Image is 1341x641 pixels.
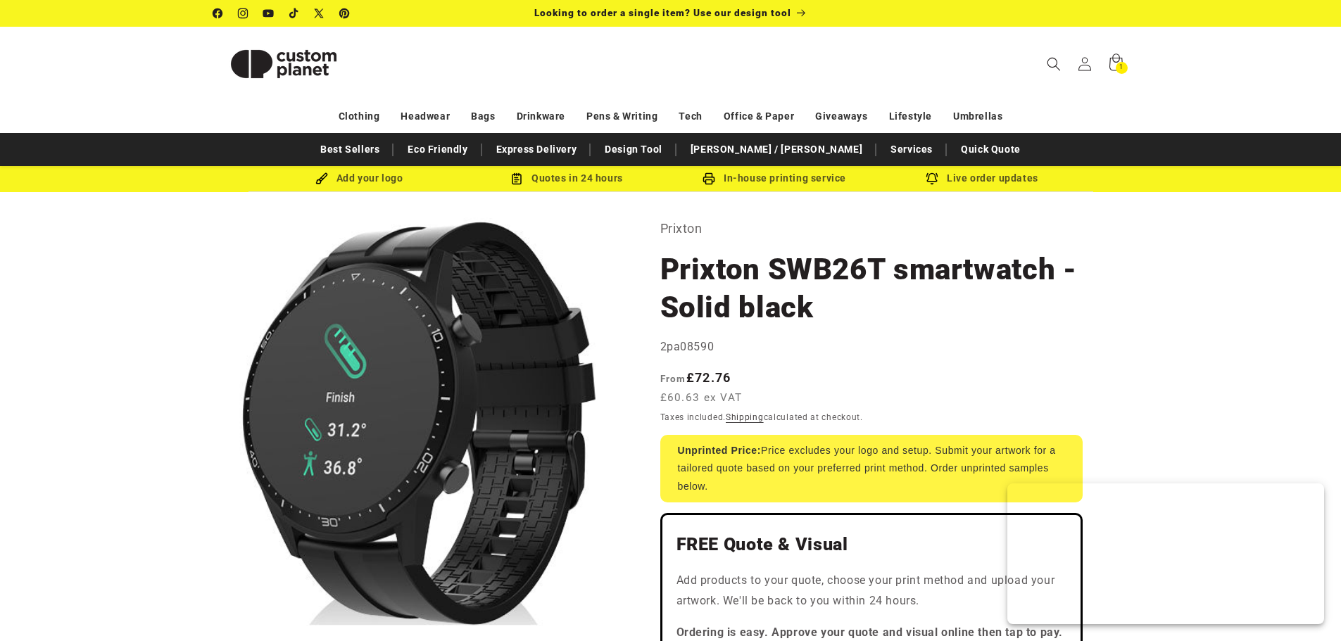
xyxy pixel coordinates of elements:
h1: Prixton SWB26T smartwatch - Solid black [660,250,1083,326]
a: Pens & Writing [586,104,657,129]
a: Umbrellas [953,104,1002,129]
media-gallery: Gallery Viewer [213,217,625,629]
img: Brush Icon [315,172,328,185]
span: From [660,373,686,384]
img: In-house printing [703,172,715,185]
strong: £72.76 [660,370,731,385]
a: Clothing [339,104,380,129]
summary: Search [1038,49,1069,80]
a: Giveaways [815,104,867,129]
img: Order updates [926,172,938,185]
span: £60.63 ex VAT [660,390,743,406]
img: Custom Planet [213,32,354,96]
a: Headwear [401,104,450,129]
strong: Unprinted Price: [678,445,762,456]
a: Bags [471,104,495,129]
a: Express Delivery [489,137,584,162]
span: 2pa08590 [660,340,714,353]
div: Add your logo [256,170,463,187]
a: Lifestyle [889,104,932,129]
div: In-house printing service [671,170,879,187]
div: Price excludes your logo and setup. Submit your artwork for a tailored quote based on your prefer... [660,435,1083,502]
div: Quotes in 24 hours [463,170,671,187]
a: Quick Quote [954,137,1028,162]
span: Looking to order a single item? Use our design tool [534,7,791,18]
a: Services [883,137,940,162]
a: Tech [679,104,702,129]
span: 1 [1119,62,1123,74]
a: Drinkware [517,104,565,129]
a: Eco Friendly [401,137,474,162]
a: Best Sellers [313,137,386,162]
p: Add products to your quote, choose your print method and upload your artwork. We'll be back to yo... [676,571,1066,611]
h2: FREE Quote & Visual [676,533,1066,556]
a: [PERSON_NAME] / [PERSON_NAME] [684,137,869,162]
p: Prixton [660,217,1083,240]
img: Order Updates Icon [510,172,523,185]
a: Office & Paper [724,104,794,129]
a: Design Tool [598,137,669,162]
div: Taxes included. calculated at checkout. [660,410,1083,424]
a: Custom Planet [208,27,359,101]
div: Live order updates [879,170,1086,187]
a: Shipping [726,412,764,422]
